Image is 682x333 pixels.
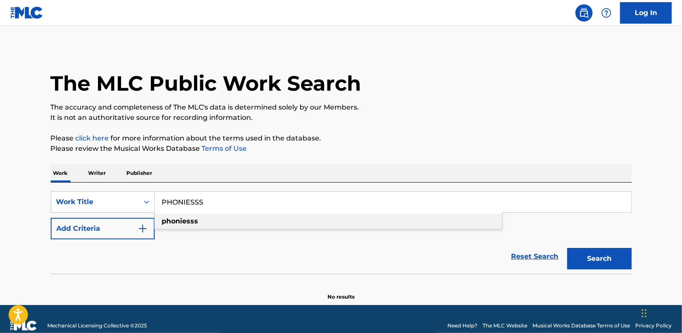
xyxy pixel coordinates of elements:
img: MLC Logo [10,6,43,19]
img: help [601,8,612,18]
div: Drag [642,300,647,326]
span: Mechanical Licensing Collective © 2025 [47,322,147,330]
form: Search Form [51,191,632,274]
div: Help [598,4,615,21]
p: It is not an authoritative source for recording information. [51,113,632,123]
a: click here [76,134,109,142]
a: Reset Search [507,247,563,266]
h1: The MLC Public Work Search [51,70,361,96]
p: The accuracy and completeness of The MLC's data is determined solely by our Members. [51,102,632,113]
img: 9d2ae6d4665cec9f34b9.svg [138,223,148,234]
a: Terms of Use [200,144,247,153]
iframe: Chat Widget [639,292,682,333]
p: Please review the Musical Works Database [51,144,632,154]
a: Public Search [575,4,593,21]
button: Search [567,248,632,269]
div: Work Title [56,197,134,207]
p: Work [51,164,70,182]
a: The MLC Website [483,322,527,330]
img: search [579,8,589,18]
img: logo [10,321,37,331]
p: Publisher [124,164,155,182]
a: Log In [620,2,672,24]
a: Privacy Policy [635,322,672,330]
a: Musical Works Database Terms of Use [532,322,630,330]
p: Writer [86,164,109,182]
a: Need Help? [447,322,477,330]
p: No results [327,283,355,301]
button: Add Criteria [51,218,155,239]
p: Please for more information about the terms used in the database. [51,133,632,144]
strong: phoniesss [162,217,199,225]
